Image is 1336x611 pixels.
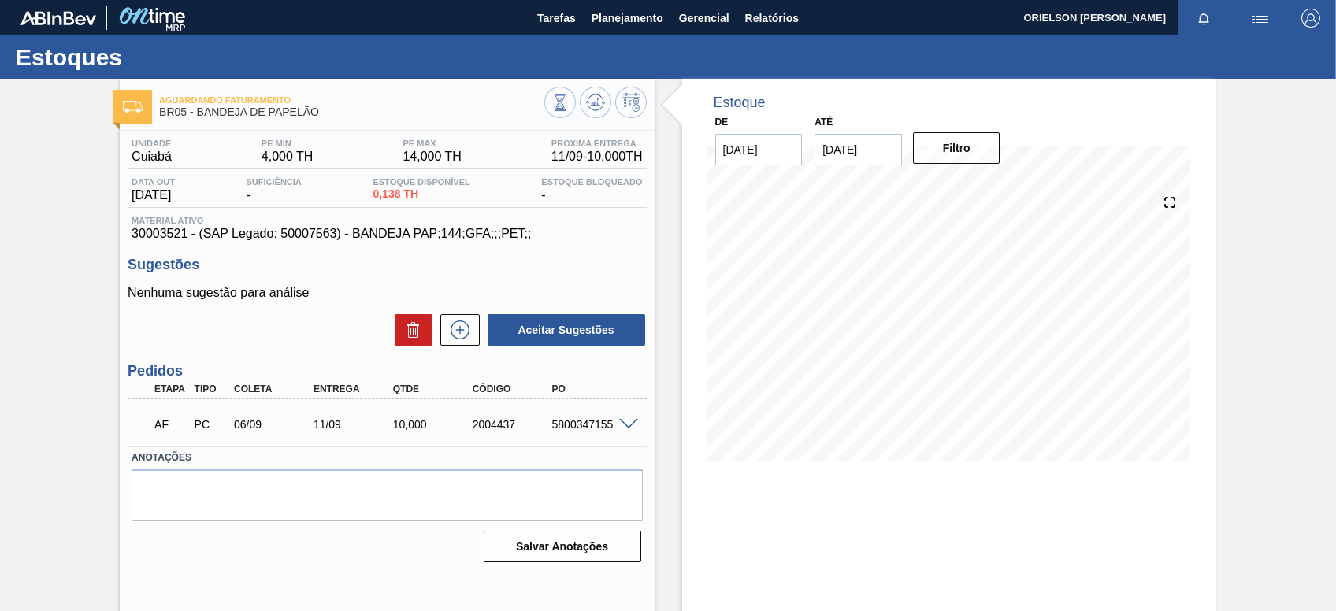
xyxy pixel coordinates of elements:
[373,177,469,187] span: Estoque Disponível
[373,188,469,200] span: 0,138 TH
[247,177,302,187] span: Suficiência
[132,188,175,202] span: [DATE]
[679,9,729,28] span: Gerencial
[403,150,461,164] span: 14,000 TH
[389,418,477,431] div: 10,000
[20,11,96,25] img: TNhmsLtSVTkK8tSr43FrP2fwEKptu5GPRR3wAAAABJRU5ErkJggg==
[592,9,663,28] span: Planejamento
[715,134,803,165] input: dd/mm/yyyy
[262,139,314,148] span: PE MIN
[580,87,611,118] button: Atualizar Gráfico
[150,383,191,394] div: Etapa
[132,216,642,225] span: Material ativo
[230,383,318,394] div: Coleta
[132,446,642,469] label: Anotações
[262,150,314,164] span: 4,000 TH
[128,257,646,273] h3: Sugestões
[815,134,902,165] input: dd/mm/yyyy
[537,177,646,202] div: -
[132,150,172,164] span: Cuiabá
[191,383,231,394] div: Tipo
[159,95,544,105] span: Aguardando Faturamento
[154,418,187,431] p: AF
[310,418,398,431] div: 11/09/2025
[16,48,295,66] h1: Estoques
[548,383,636,394] div: PO
[714,94,766,111] div: Estoque
[1251,9,1270,28] img: userActions
[389,383,477,394] div: Qtde
[432,314,480,346] div: Nova sugestão
[128,363,646,380] h3: Pedidos
[537,9,576,28] span: Tarefas
[469,383,557,394] div: Código
[484,531,641,562] button: Salvar Anotações
[815,117,833,128] label: Até
[243,177,306,202] div: -
[541,177,642,187] span: Estoque Bloqueado
[387,314,432,346] div: Excluir Sugestões
[745,9,799,28] span: Relatórios
[551,139,643,148] span: Próxima Entrega
[150,407,191,442] div: Aguardando Faturamento
[123,101,143,113] img: Ícone
[548,418,636,431] div: 5800347155
[913,132,1000,164] button: Filtro
[469,418,557,431] div: 2004437
[159,106,544,118] span: BR05 - BANDEJA DE PAPELÃO
[191,418,231,431] div: Pedido de Compra
[310,383,398,394] div: Entrega
[132,177,175,187] span: Data out
[715,117,729,128] label: De
[403,139,461,148] span: PE MAX
[551,150,643,164] span: 11/09 - 10,000 TH
[488,314,645,346] button: Aceitar Sugestões
[128,286,646,300] p: Nenhuma sugestão para análise
[1301,9,1320,28] img: Logout
[480,313,647,347] div: Aceitar Sugestões
[230,418,318,431] div: 06/09/2025
[544,87,576,118] button: Visão Geral dos Estoques
[132,227,642,241] span: 30003521 - (SAP Legado: 50007563) - BANDEJA PAP;144;GFA;;;PET;;
[1178,7,1229,29] button: Notificações
[132,139,172,148] span: Unidade
[615,87,647,118] button: Programar Estoque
